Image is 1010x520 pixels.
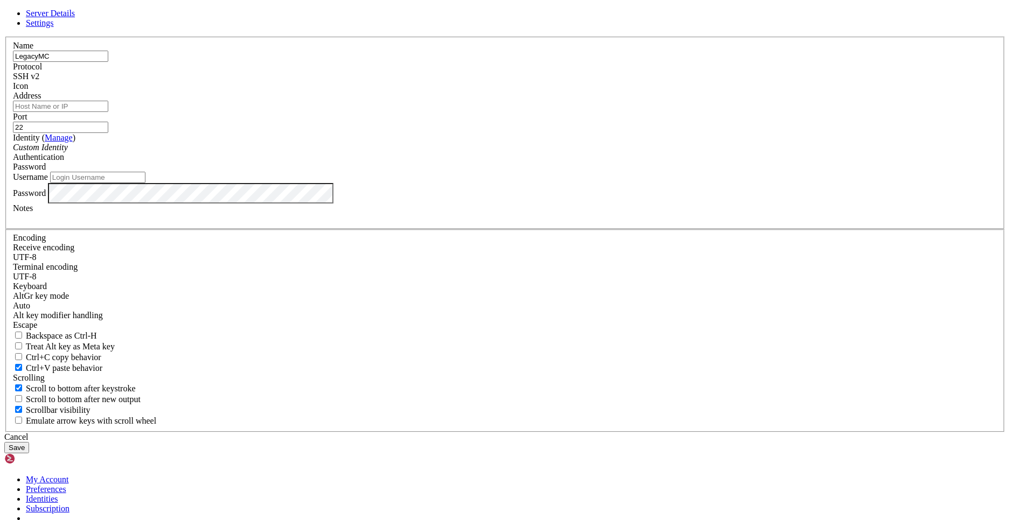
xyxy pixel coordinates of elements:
[26,384,136,393] span: Scroll to bottom after keystroke
[13,252,997,262] div: UTF-8
[26,331,97,340] span: Backspace as Ctrl-H
[15,364,22,371] input: Ctrl+V paste behavior
[13,152,64,161] label: Authentication
[4,442,29,453] button: Save
[13,301,30,310] span: Auto
[13,320,997,330] div: Escape
[13,162,997,172] div: Password
[26,494,58,503] a: Identities
[15,384,22,391] input: Scroll to bottom after keystroke
[26,475,69,484] a: My Account
[26,9,75,18] a: Server Details
[4,432,1006,442] div: Cancel
[13,233,46,242] label: Encoding
[15,406,22,413] input: Scrollbar visibility
[26,353,101,362] span: Ctrl+C copy behavior
[13,342,115,351] label: Whether the Alt key acts as a Meta key or as a distinct Alt key.
[26,484,66,494] a: Preferences
[13,272,37,281] span: UTF-8
[50,172,145,183] input: Login Username
[13,252,37,262] span: UTF-8
[13,162,46,171] span: Password
[13,373,45,382] label: Scrolling
[13,62,42,71] label: Protocol
[45,133,73,142] a: Manage
[13,81,28,90] label: Icon
[13,72,997,81] div: SSH v2
[26,363,102,373] span: Ctrl+V paste behavior
[13,363,102,373] label: Ctrl+V pastes if true, sends ^V to host if false. Ctrl+Shift+V sends ^V to host if true, pastes i...
[26,504,69,513] a: Subscription
[4,453,66,464] img: Shellngn
[13,72,39,81] span: SSH v2
[13,301,997,311] div: Auto
[13,133,75,142] label: Identity
[13,353,101,362] label: Ctrl-C copies if true, send ^C to host if false. Ctrl-Shift-C sends ^C to host if true, copies if...
[13,243,74,252] label: Set the expected encoding for data received from the host. If the encodings do not match, visual ...
[13,188,46,197] label: Password
[15,353,22,360] input: Ctrl+C copy behavior
[13,416,156,425] label: When using the alternative screen buffer, and DECCKM (Application Cursor Keys) is active, mouse w...
[26,416,156,425] span: Emulate arrow keys with scroll wheel
[15,395,22,402] input: Scroll to bottom after new output
[13,262,78,271] label: The default terminal encoding. ISO-2022 enables character map translations (like graphics maps). ...
[13,272,997,282] div: UTF-8
[26,342,115,351] span: Treat Alt key as Meta key
[15,342,22,349] input: Treat Alt key as Meta key
[26,18,54,27] a: Settings
[13,143,68,152] i: Custom Identity
[13,91,41,100] label: Address
[13,320,37,329] span: Escape
[13,101,108,112] input: Host Name or IP
[13,122,108,133] input: Port Number
[13,172,48,181] label: Username
[26,405,90,414] span: Scrollbar visibility
[15,332,22,339] input: Backspace as Ctrl-H
[13,395,141,404] label: Scroll to bottom after new output.
[13,331,97,340] label: If true, the backspace should send BS ('\x08', aka ^H). Otherwise the backspace key should send '...
[13,405,90,414] label: The vertical scrollbar mode.
[13,311,103,320] label: Controls how the Alt key is handled. Escape: Send an ESC prefix. 8-Bit: Add 128 to the typed char...
[26,395,141,404] span: Scroll to bottom after new output
[13,112,27,121] label: Port
[13,291,69,300] label: Set the expected encoding for data received from the host. If the encodings do not match, visual ...
[13,282,47,291] label: Keyboard
[13,143,997,152] div: Custom Identity
[13,203,33,213] label: Notes
[13,384,136,393] label: Whether to scroll to the bottom on any keystroke.
[13,51,108,62] input: Server Name
[42,133,75,142] span: ( )
[15,417,22,424] input: Emulate arrow keys with scroll wheel
[13,41,33,50] label: Name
